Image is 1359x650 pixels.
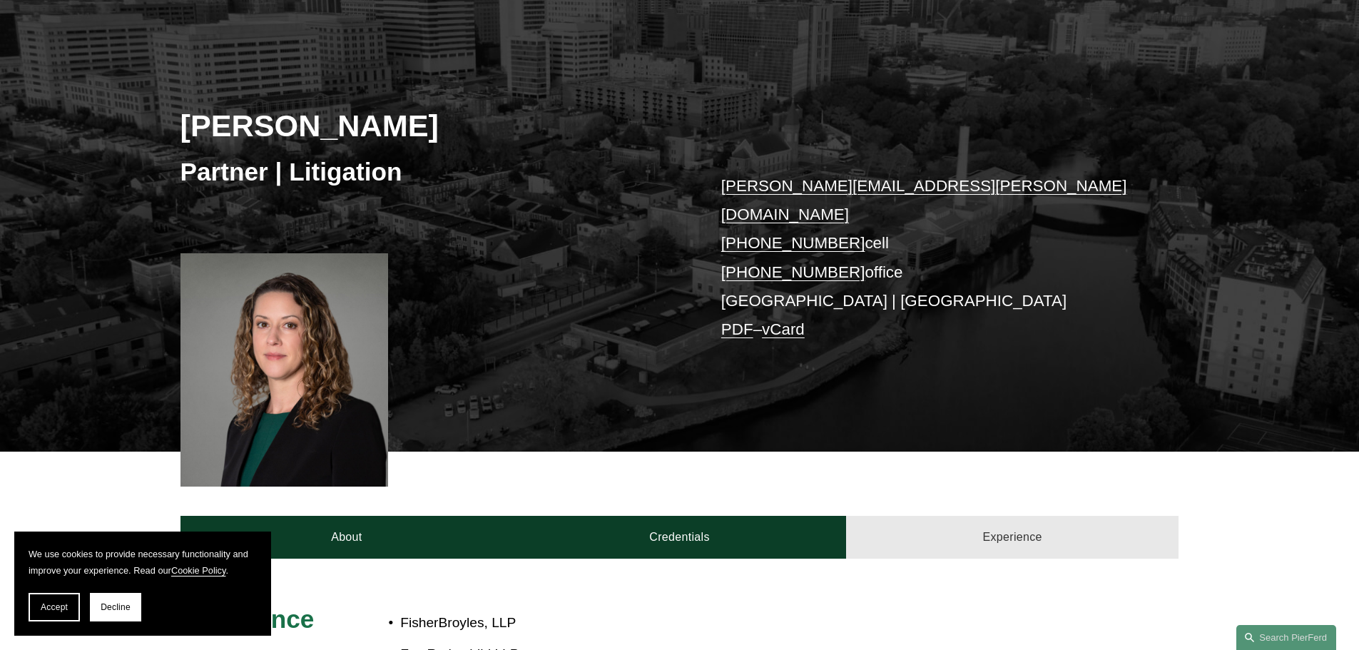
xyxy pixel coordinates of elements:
section: Cookie banner [14,532,271,636]
p: cell office [GEOGRAPHIC_DATA] | [GEOGRAPHIC_DATA] – [721,172,1137,345]
a: vCard [762,320,805,338]
span: Decline [101,602,131,612]
a: PDF [721,320,753,338]
button: Decline [90,593,141,621]
span: Accept [41,602,68,612]
a: Experience [846,516,1179,559]
a: [PHONE_NUMBER] [721,263,865,281]
a: Credentials [513,516,846,559]
h2: [PERSON_NAME] [180,107,680,144]
a: [PERSON_NAME][EMAIL_ADDRESS][PERSON_NAME][DOMAIN_NAME] [721,177,1127,223]
a: About [180,516,514,559]
a: Cookie Policy [171,565,226,576]
a: Search this site [1236,625,1336,650]
p: We use cookies to provide necessary functionality and improve your experience. Read our . [29,546,257,579]
h3: Partner | Litigation [180,156,680,188]
p: FisherBroyles, LLP [400,611,1054,636]
button: Accept [29,593,80,621]
a: [PHONE_NUMBER] [721,234,865,252]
